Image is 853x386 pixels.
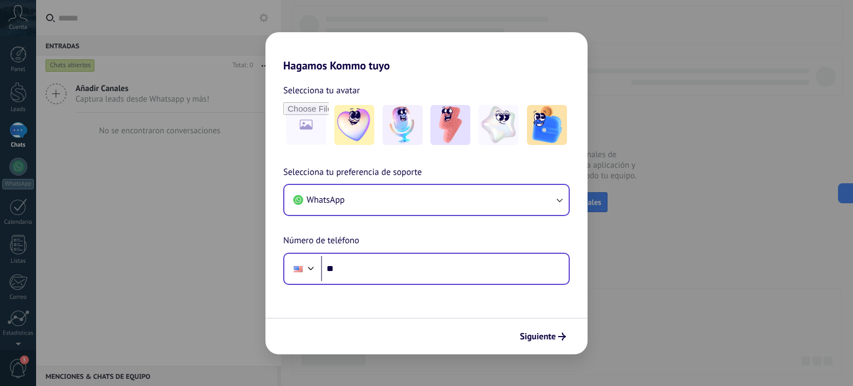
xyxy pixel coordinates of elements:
div: United States: + 1 [288,257,309,280]
img: -3.jpeg [430,105,470,145]
button: WhatsApp [284,185,569,215]
h2: Hagamos Kommo tuyo [265,32,588,72]
span: Siguiente [520,333,556,340]
span: Número de teléfono [283,234,359,248]
span: Selecciona tu avatar [283,83,360,98]
button: Siguiente [515,327,571,346]
img: -5.jpeg [527,105,567,145]
img: -2.jpeg [383,105,423,145]
img: -1.jpeg [334,105,374,145]
img: -4.jpeg [479,105,519,145]
span: Selecciona tu preferencia de soporte [283,166,422,180]
span: WhatsApp [307,194,345,205]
